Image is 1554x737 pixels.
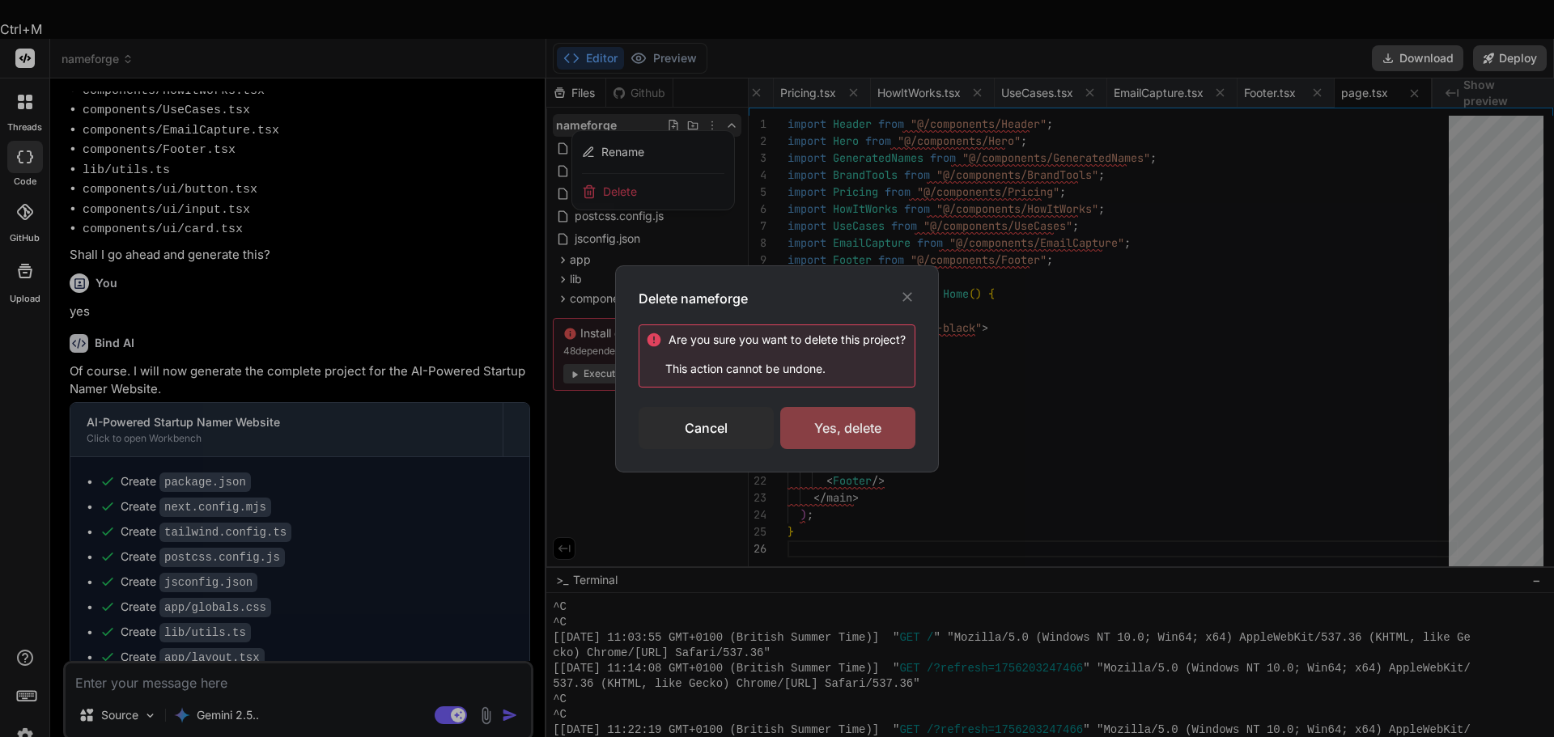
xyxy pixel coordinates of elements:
[646,361,915,377] p: This action cannot be undone.
[669,332,906,348] div: Are you sure you want to delete this ?
[639,407,774,449] div: Cancel
[780,407,915,449] div: Yes, delete
[639,289,748,308] h3: Delete nameforge
[860,332,900,346] span: project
